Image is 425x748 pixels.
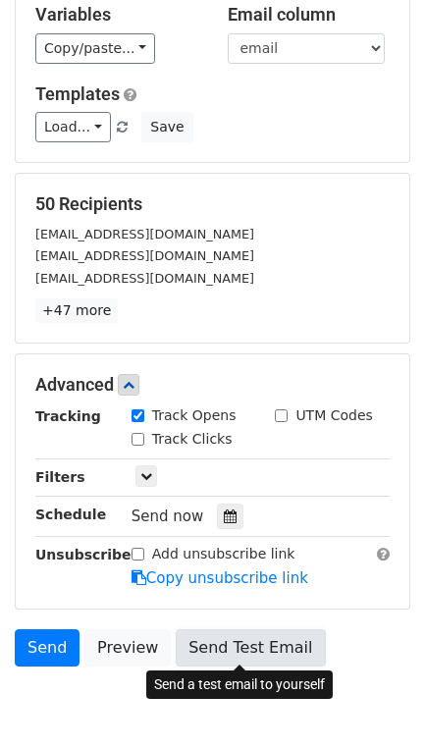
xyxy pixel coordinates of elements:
[35,507,106,522] strong: Schedule
[35,469,85,485] strong: Filters
[35,227,254,241] small: [EMAIL_ADDRESS][DOMAIN_NAME]
[35,4,198,26] h5: Variables
[152,544,295,564] label: Add unsubscribe link
[84,629,171,667] a: Preview
[35,298,118,323] a: +47 more
[327,654,425,748] iframe: Chat Widget
[176,629,325,667] a: Send Test Email
[152,429,233,450] label: Track Clicks
[35,547,132,562] strong: Unsubscribe
[295,405,372,426] label: UTM Codes
[132,569,308,587] a: Copy unsubscribe link
[35,374,390,396] h5: Advanced
[141,112,192,142] button: Save
[35,248,254,263] small: [EMAIL_ADDRESS][DOMAIN_NAME]
[35,83,120,104] a: Templates
[35,408,101,424] strong: Tracking
[152,405,237,426] label: Track Opens
[146,670,333,699] div: Send a test email to yourself
[35,33,155,64] a: Copy/paste...
[228,4,391,26] h5: Email column
[35,193,390,215] h5: 50 Recipients
[35,271,254,286] small: [EMAIL_ADDRESS][DOMAIN_NAME]
[132,508,204,525] span: Send now
[35,112,111,142] a: Load...
[15,629,80,667] a: Send
[327,654,425,748] div: 聊天小组件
